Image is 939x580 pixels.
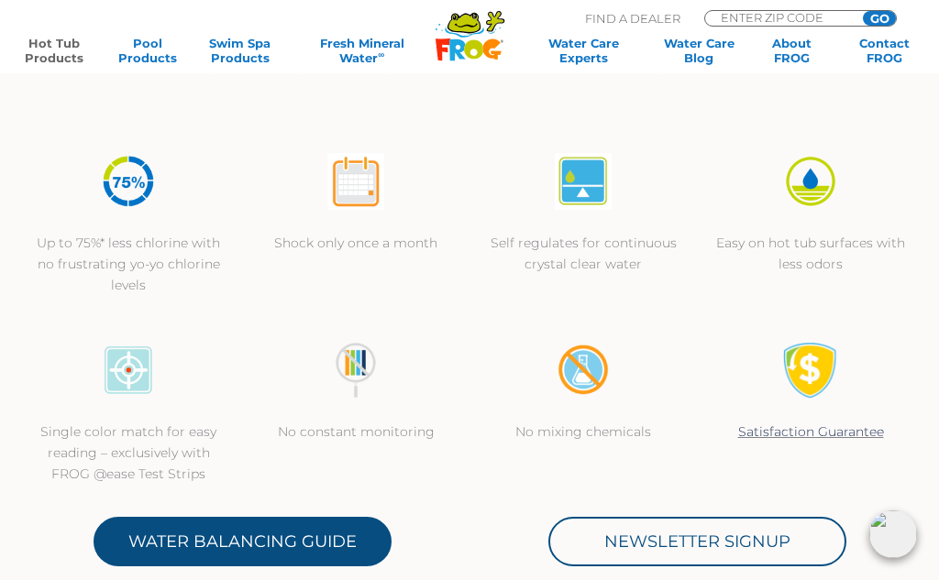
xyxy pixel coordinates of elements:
[327,153,384,210] img: atease-icon-shock-once
[869,510,917,558] img: openIcon
[18,36,91,65] a: Hot TubProducts
[33,233,224,296] p: Up to 75%* less chlorine with no frustrating yo-yo chlorine levels
[715,233,906,275] p: Easy on hot tub surfaces with less odors
[260,421,451,443] p: No constant monitoring
[94,517,392,566] a: Water Balancing Guide
[525,36,642,65] a: Water CareExperts
[738,423,884,440] a: Satisfaction Guarantee
[555,153,612,210] img: atease-icon-self-regulates
[100,342,157,399] img: icon-atease-color-match
[327,342,384,399] img: no-constant-monitoring1
[378,49,384,60] sup: ∞
[863,11,896,26] input: GO
[111,36,183,65] a: PoolProducts
[488,421,679,443] p: No mixing chemicals
[663,36,735,65] a: Water CareBlog
[204,36,276,65] a: Swim SpaProducts
[585,10,680,27] p: Find A Dealer
[297,36,427,65] a: Fresh MineralWater∞
[719,11,843,24] input: Zip Code Form
[260,233,451,254] p: Shock only once a month
[756,36,828,65] a: AboutFROG
[548,517,846,566] a: Newsletter Signup
[782,342,839,399] img: Satisfaction Guarantee Icon
[848,36,921,65] a: ContactFROG
[782,153,839,210] img: icon-atease-easy-on
[33,421,224,485] p: Single color match for easy reading – exclusively with FROG @ease Test Strips
[100,153,157,210] img: icon-atease-75percent-less
[488,233,679,275] p: Self regulates for continuous crystal clear water
[555,342,612,399] img: no-mixing1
